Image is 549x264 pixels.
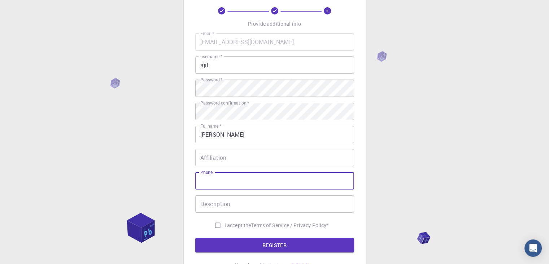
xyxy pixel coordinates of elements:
div: Open Intercom Messenger [524,239,542,257]
span: I accept the [225,222,251,229]
label: Password [200,77,222,83]
p: Terms of Service / Privacy Policy * [251,222,328,229]
p: Provide additional info [248,20,301,27]
label: Phone [200,169,213,175]
a: Terms of Service / Privacy Policy* [251,222,328,229]
label: username [200,54,222,60]
label: Fullname [200,123,221,129]
label: Password confirmation [200,100,249,106]
label: Email [200,30,214,37]
text: 3 [326,8,328,13]
button: REGISTER [195,238,354,252]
